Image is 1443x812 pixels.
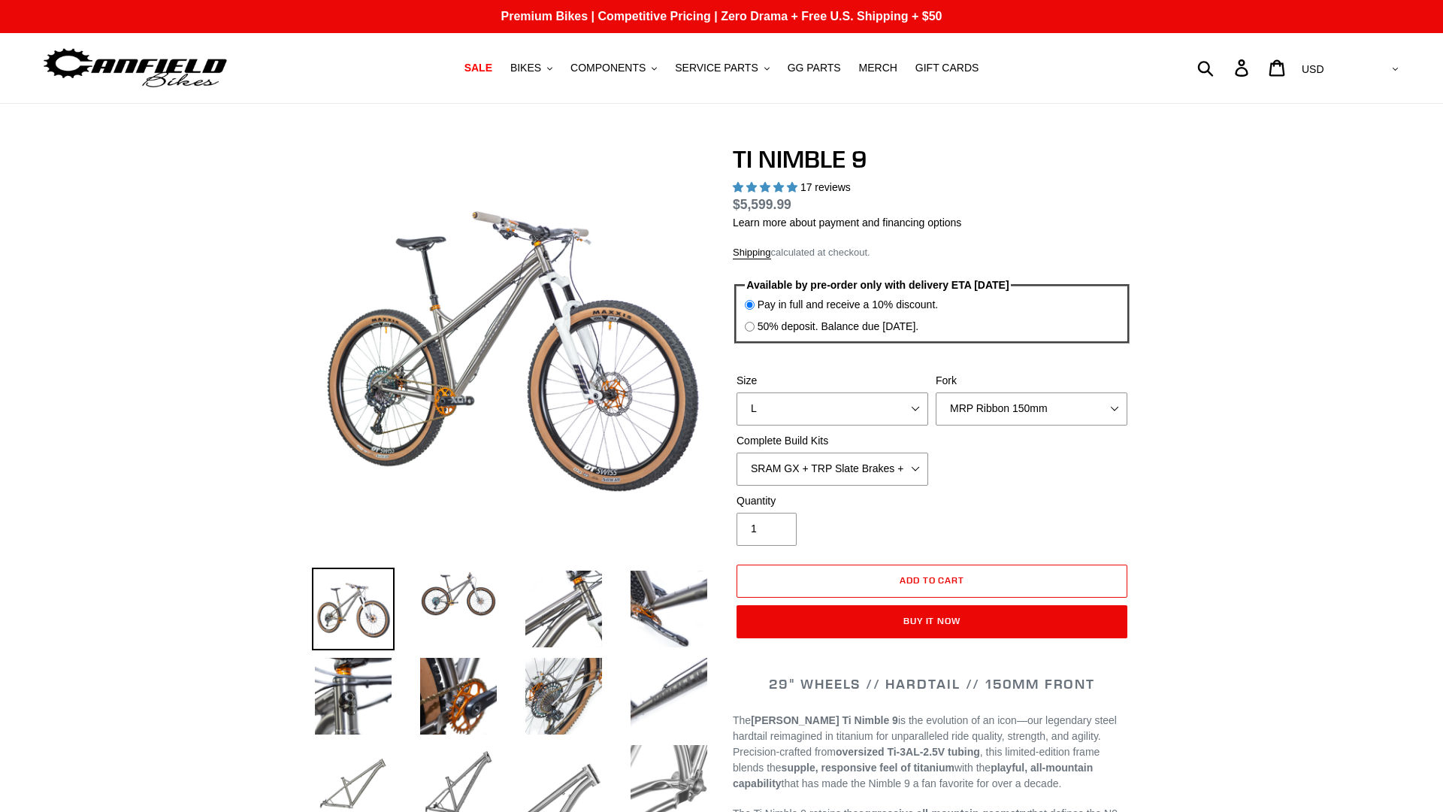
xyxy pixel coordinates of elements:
strong: oversized Ti-3AL-2.5V tubing [836,746,980,758]
legend: Available by pre-order only with delivery ETA [DATE] [745,277,1012,293]
span: COMPONENTS [570,62,646,74]
button: BIKES [503,58,560,78]
img: Load image into Gallery viewer, TI NIMBLE 9 [312,655,395,738]
img: Load image into Gallery viewer, TI NIMBLE 9 [417,655,500,738]
button: Add to cart [737,565,1127,598]
h1: TI NIMBLE 9 [733,145,1131,174]
span: SALE [464,62,492,74]
div: calculated at checkout. [733,245,1131,260]
a: MERCH [852,58,905,78]
a: GIFT CARDS [908,58,987,78]
button: SERVICE PARTS [667,58,776,78]
strong: supple, responsive feel of titanium [782,762,954,774]
span: GG PARTS [788,62,841,74]
button: COMPONENTS [563,58,664,78]
span: GIFT CARDS [915,62,979,74]
span: 29" WHEELS // HARDTAIL // 150MM FRONT [769,675,1095,692]
span: BIKES [510,62,541,74]
img: Load image into Gallery viewer, TI NIMBLE 9 [628,568,710,650]
strong: [PERSON_NAME] Ti Nimble 9 [751,714,898,726]
p: The is the evolution of an icon—our legendary steel hardtail reimagined in titanium for unparalle... [733,713,1131,792]
label: Size [737,373,928,389]
img: Load image into Gallery viewer, TI NIMBLE 9 [522,568,605,650]
img: Canfield Bikes [41,44,229,92]
img: Load image into Gallery viewer, TI NIMBLE 9 [628,655,710,738]
span: Add to cart [900,574,965,586]
label: Complete Build Kits [737,433,928,449]
a: Shipping [733,247,771,259]
span: 4.88 stars [733,181,800,193]
button: Buy it now [737,605,1127,638]
label: 50% deposit. Balance due [DATE]. [758,319,919,335]
label: Pay in full and receive a 10% discount. [758,297,938,313]
label: Fork [936,373,1127,389]
span: $5,599.99 [733,197,791,212]
img: Load image into Gallery viewer, TI NIMBLE 9 [522,655,605,738]
a: SALE [457,58,500,78]
input: Search [1206,51,1244,84]
a: GG PARTS [780,58,849,78]
img: Load image into Gallery viewer, TI NIMBLE 9 [312,568,395,650]
span: SERVICE PARTS [675,62,758,74]
span: 17 reviews [800,181,851,193]
span: MERCH [859,62,897,74]
a: Learn more about payment and financing options [733,217,961,229]
label: Quantity [737,493,928,509]
img: Load image into Gallery viewer, TI NIMBLE 9 [417,568,500,620]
